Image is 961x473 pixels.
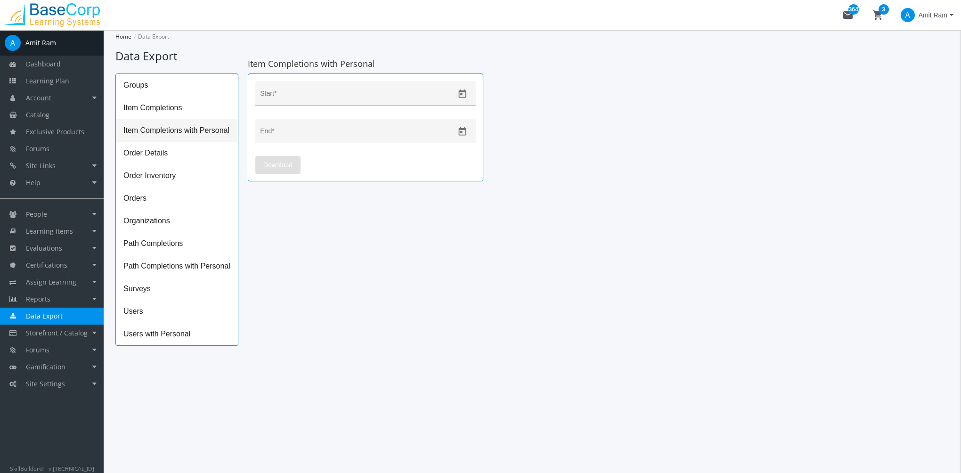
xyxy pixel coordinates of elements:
a: Item Completions with Personal [116,119,238,142]
span: Gamification [26,362,65,371]
a: Item Completions [116,97,238,119]
span: Forums [26,144,49,153]
span: Catalog [26,110,49,119]
a: Path Completions [116,232,238,255]
span: A [901,8,915,22]
mat-icon: mail [842,9,854,21]
span: Exclusive Products [26,127,84,136]
span: Amit Ram [919,7,947,24]
span: Evaluations [26,244,62,253]
span: Learning Items [26,227,73,236]
div: Amit Ram [25,38,56,48]
button: Download [255,156,301,174]
span: Data Export [26,311,63,320]
span: A [5,35,21,51]
a: Home [115,33,131,41]
span: Dashboard [26,59,61,68]
span: Site Settings [26,379,65,388]
a: Surveys [116,277,238,300]
mat-icon: shopping_cart [872,9,884,21]
span: Help [26,178,41,187]
h2: Item Completions with Personal [248,59,483,69]
button: Open calendar [454,123,471,140]
h1: Data Export [115,48,949,64]
a: Path Completions with Personal [116,255,238,277]
span: Assign Learning [26,277,76,286]
span: Reports [26,294,50,303]
button: Open calendar [454,86,471,102]
a: Order Inventory [116,164,238,187]
span: People [26,210,47,219]
a: Users with Personal [116,323,238,345]
a: Groups [116,74,238,97]
span: Certifications [26,261,67,269]
a: Organizations [116,210,238,232]
a: Users [116,300,238,323]
span: Storefront / Catalog [26,328,88,337]
li: Data Export [131,30,169,43]
span: Download [263,156,293,173]
a: Orders [116,187,238,210]
span: Learning Plan [26,76,69,85]
span: Site Links [26,161,56,170]
span: Account [26,93,51,102]
a: Order Details [116,142,238,164]
span: Forums [26,345,49,354]
small: SkillBuilder® - v.[TECHNICAL_ID] [10,465,94,472]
